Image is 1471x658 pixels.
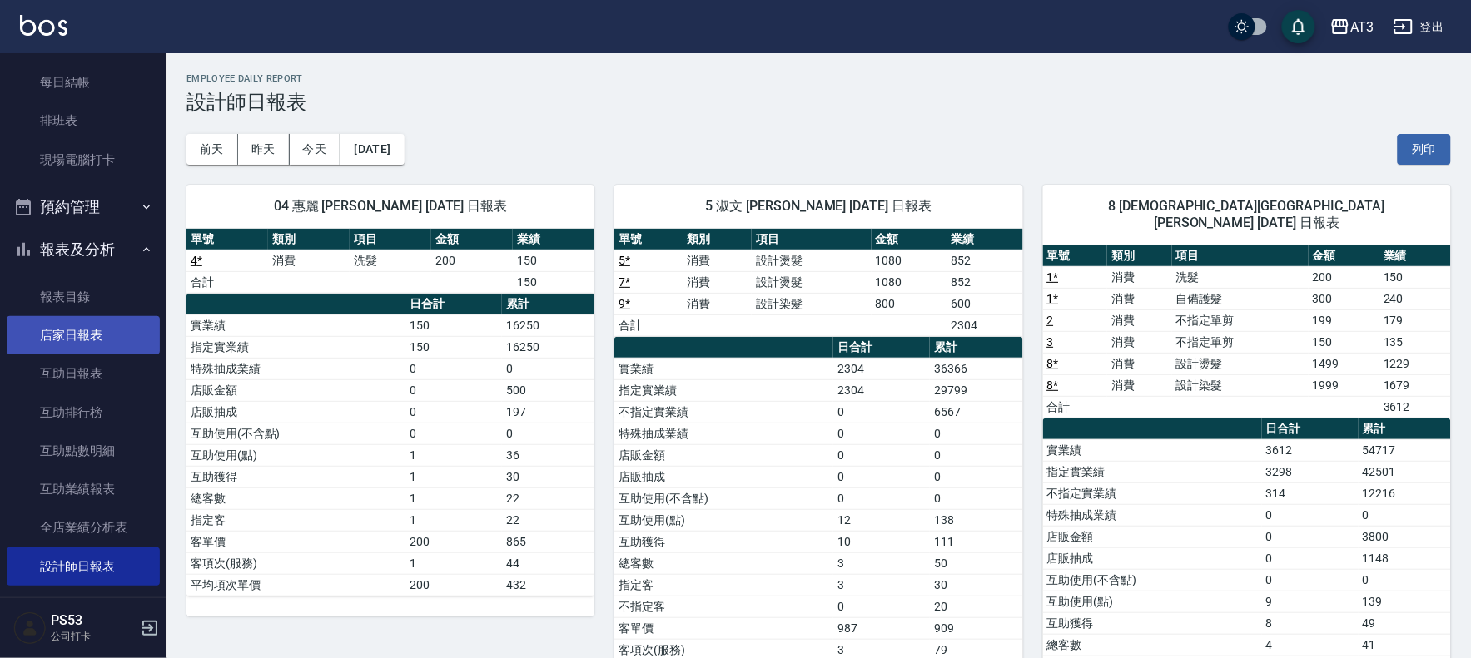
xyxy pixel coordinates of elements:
td: 0 [1262,547,1359,569]
td: 1148 [1359,547,1451,569]
a: 3 [1047,335,1054,349]
td: 0 [405,401,502,423]
td: 不指定客 [614,596,833,617]
a: 報表目錄 [7,278,160,316]
th: 業績 [513,229,594,250]
td: 150 [513,271,594,293]
td: 互助獲得 [614,531,833,552]
td: 0 [502,358,594,379]
td: 987 [833,617,930,639]
td: 1 [405,509,502,531]
th: 業績 [947,229,1023,250]
td: 實業績 [186,314,405,336]
td: 總客數 [614,552,833,574]
button: 今天 [290,134,341,165]
td: 店販抽成 [614,466,833,487]
img: Person [13,611,47,645]
td: 150 [405,314,502,336]
td: 0 [405,379,502,401]
th: 金額 [431,229,513,250]
td: 消費 [1107,309,1172,331]
span: 5 淑文 [PERSON_NAME] [DATE] 日報表 [634,198,1002,215]
td: 消費 [1107,374,1172,396]
td: 2304 [833,379,930,401]
td: 消費 [1107,288,1172,309]
td: 1 [405,444,502,466]
button: AT3 [1324,10,1380,44]
td: 實業績 [1043,439,1262,461]
td: 店販金額 [614,444,833,466]
table: a dense table [186,229,594,294]
td: 總客數 [1043,634,1262,656]
button: 前天 [186,134,238,165]
button: 列印 [1398,134,1451,165]
td: 20 [930,596,1022,617]
td: 自備護髮 [1172,288,1309,309]
td: 22 [502,509,594,531]
a: 互助業績報表 [7,470,160,508]
th: 日合計 [833,337,930,359]
th: 單號 [614,229,683,250]
td: 22 [502,487,594,509]
td: 設計染髮 [1172,374,1309,396]
td: 12 [833,509,930,531]
td: 30 [502,466,594,487]
td: 指定客 [614,574,833,596]
button: 昨天 [238,134,290,165]
td: 16250 [502,314,594,336]
td: 0 [502,423,594,444]
table: a dense table [1043,245,1451,418]
td: 互助獲得 [1043,612,1262,634]
td: 200 [431,250,513,271]
td: 9 [1262,591,1359,612]
td: 1999 [1309,374,1380,396]
td: 0 [405,423,502,444]
td: 特殊抽成業績 [1043,504,1262,526]
td: 0 [1359,569,1451,591]
td: 互助使用(點) [614,509,833,531]
td: 54717 [1359,439,1451,461]
td: 0 [833,487,930,509]
td: 0 [833,596,930,617]
td: 200 [1309,266,1380,288]
td: 3 [833,552,930,574]
td: 設計燙髮 [1172,353,1309,374]
td: 消費 [1107,331,1172,353]
th: 金額 [872,229,947,250]
td: 互助使用(點) [1043,591,1262,612]
a: 全店業績分析表 [7,508,160,547]
td: 42501 [1359,461,1451,482]
a: 設計師日報表 [7,547,160,586]
td: 150 [405,336,502,358]
td: 179 [1379,309,1451,331]
th: 類別 [683,229,753,250]
td: 0 [1359,504,1451,526]
h5: PS53 [51,612,136,629]
a: 每日結帳 [7,63,160,101]
td: 300 [1309,288,1380,309]
div: AT3 [1350,17,1374,37]
td: 600 [947,293,1023,314]
td: 不指定實業績 [614,401,833,423]
button: 報表及分析 [7,228,160,271]
td: 12216 [1359,482,1451,504]
td: 800 [872,293,947,314]
td: 29799 [930,379,1022,401]
td: 消費 [683,293,753,314]
td: 852 [947,271,1023,293]
td: 店販抽成 [1043,547,1262,569]
a: 互助日報表 [7,354,160,393]
td: 432 [502,574,594,596]
td: 1080 [872,271,947,293]
td: 合計 [1043,396,1108,418]
td: 1 [405,487,502,509]
td: 1 [405,552,502,574]
img: Logo [20,15,67,36]
td: 實業績 [614,358,833,379]
th: 項目 [350,229,431,250]
th: 累計 [930,337,1022,359]
td: 111 [930,531,1022,552]
td: 消費 [683,250,753,271]
td: 店販抽成 [186,401,405,423]
td: 設計染髮 [752,293,871,314]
